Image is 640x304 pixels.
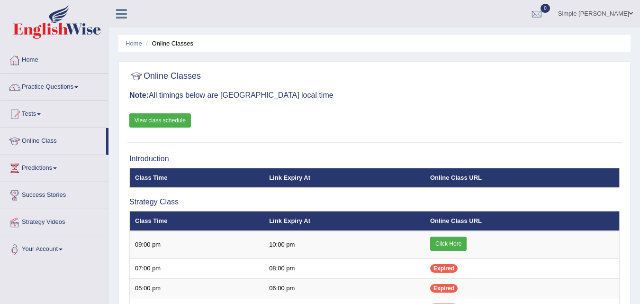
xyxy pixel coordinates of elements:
a: Success Stories [0,182,108,206]
a: Tests [0,101,108,125]
a: Home [126,40,142,47]
th: Link Expiry At [264,168,425,188]
h3: Introduction [129,155,620,163]
span: 0 [541,4,550,13]
a: Strategy Videos [0,209,108,233]
th: Link Expiry At [264,211,425,231]
td: 07:00 pm [130,259,264,279]
td: 06:00 pm [264,278,425,298]
span: Expired [430,284,458,293]
li: Online Classes [144,39,193,48]
h2: Online Classes [129,69,201,83]
th: Class Time [130,211,264,231]
a: View class schedule [129,113,191,128]
b: Note: [129,91,149,99]
th: Class Time [130,168,264,188]
a: Home [0,47,108,71]
th: Online Class URL [425,211,620,231]
a: Practice Questions [0,74,108,98]
h3: All timings below are [GEOGRAPHIC_DATA] local time [129,91,620,100]
a: Click Here [430,237,467,251]
a: Online Class [0,128,106,152]
a: Your Account [0,236,108,260]
a: Predictions [0,155,108,179]
td: 10:00 pm [264,231,425,259]
th: Online Class URL [425,168,620,188]
td: 09:00 pm [130,231,264,259]
td: 08:00 pm [264,259,425,279]
span: Expired [430,264,458,273]
td: 05:00 pm [130,278,264,298]
h3: Strategy Class [129,198,620,206]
